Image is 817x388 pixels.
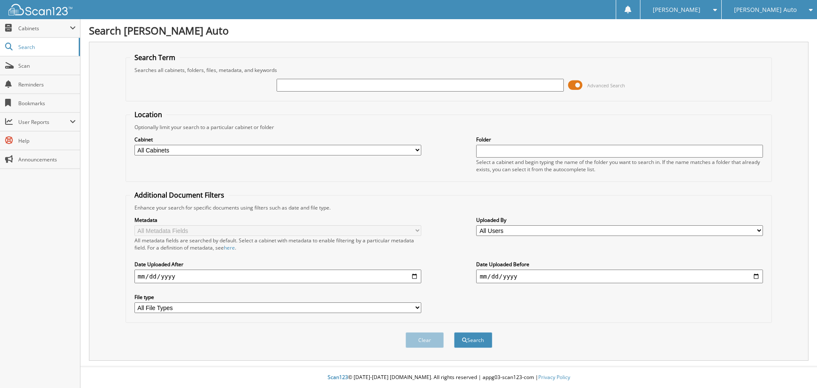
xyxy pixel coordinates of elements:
input: end [476,270,763,283]
span: User Reports [18,118,70,126]
span: Advanced Search [587,82,625,89]
legend: Search Term [130,53,180,62]
legend: Location [130,110,166,119]
span: Search [18,43,74,51]
div: Optionally limit your search to a particular cabinet or folder [130,124,768,131]
div: © [DATE]-[DATE] [DOMAIN_NAME]. All rights reserved | appg03-scan123-com | [80,367,817,388]
label: Date Uploaded After [134,261,421,268]
span: Scan123 [328,374,348,381]
span: Cabinets [18,25,70,32]
div: Select a cabinet and begin typing the name of the folder you want to search in. If the name match... [476,158,763,173]
div: All metadata fields are searched by default. Select a cabinet with metadata to enable filtering b... [134,237,421,251]
span: [PERSON_NAME] [653,7,700,12]
input: start [134,270,421,283]
label: Uploaded By [476,216,763,224]
div: Enhance your search for specific documents using filters such as date and file type. [130,204,768,211]
label: Folder [476,136,763,143]
button: Search [454,332,492,348]
label: Cabinet [134,136,421,143]
span: Help [18,137,76,144]
img: scan123-logo-white.svg [9,4,72,15]
span: Scan [18,62,76,69]
button: Clear [406,332,444,348]
a: here [224,244,235,251]
label: Date Uploaded Before [476,261,763,268]
label: File type [134,293,421,301]
span: Bookmarks [18,100,76,107]
div: Searches all cabinets, folders, files, metadata, and keywords [130,66,768,74]
h1: Search [PERSON_NAME] Auto [89,23,808,37]
span: Reminders [18,81,76,88]
label: Metadata [134,216,421,224]
span: Announcements [18,156,76,163]
legend: Additional Document Filters [130,190,229,200]
span: [PERSON_NAME] Auto [734,7,797,12]
a: Privacy Policy [538,374,570,381]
